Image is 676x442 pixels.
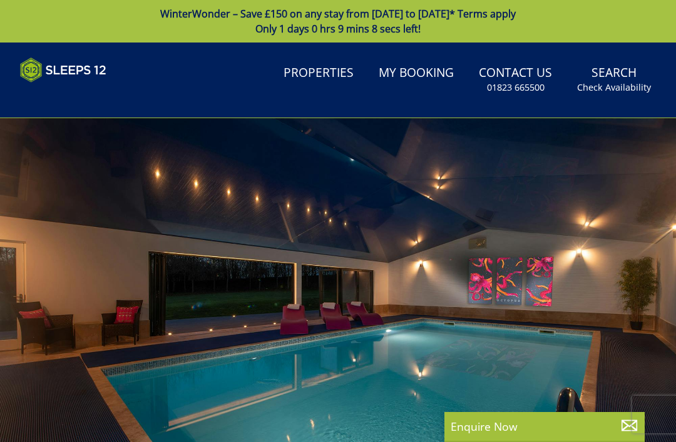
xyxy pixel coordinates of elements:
p: Enquire Now [451,418,638,434]
iframe: Customer reviews powered by Trustpilot [14,90,145,101]
small: 01823 665500 [487,81,545,94]
img: Sleeps 12 [20,58,106,83]
a: Contact Us01823 665500 [474,59,557,100]
small: Check Availability [577,81,651,94]
span: Only 1 days 0 hrs 9 mins 8 secs left! [255,22,421,36]
a: My Booking [374,59,459,88]
a: SearchCheck Availability [572,59,656,100]
a: Properties [279,59,359,88]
